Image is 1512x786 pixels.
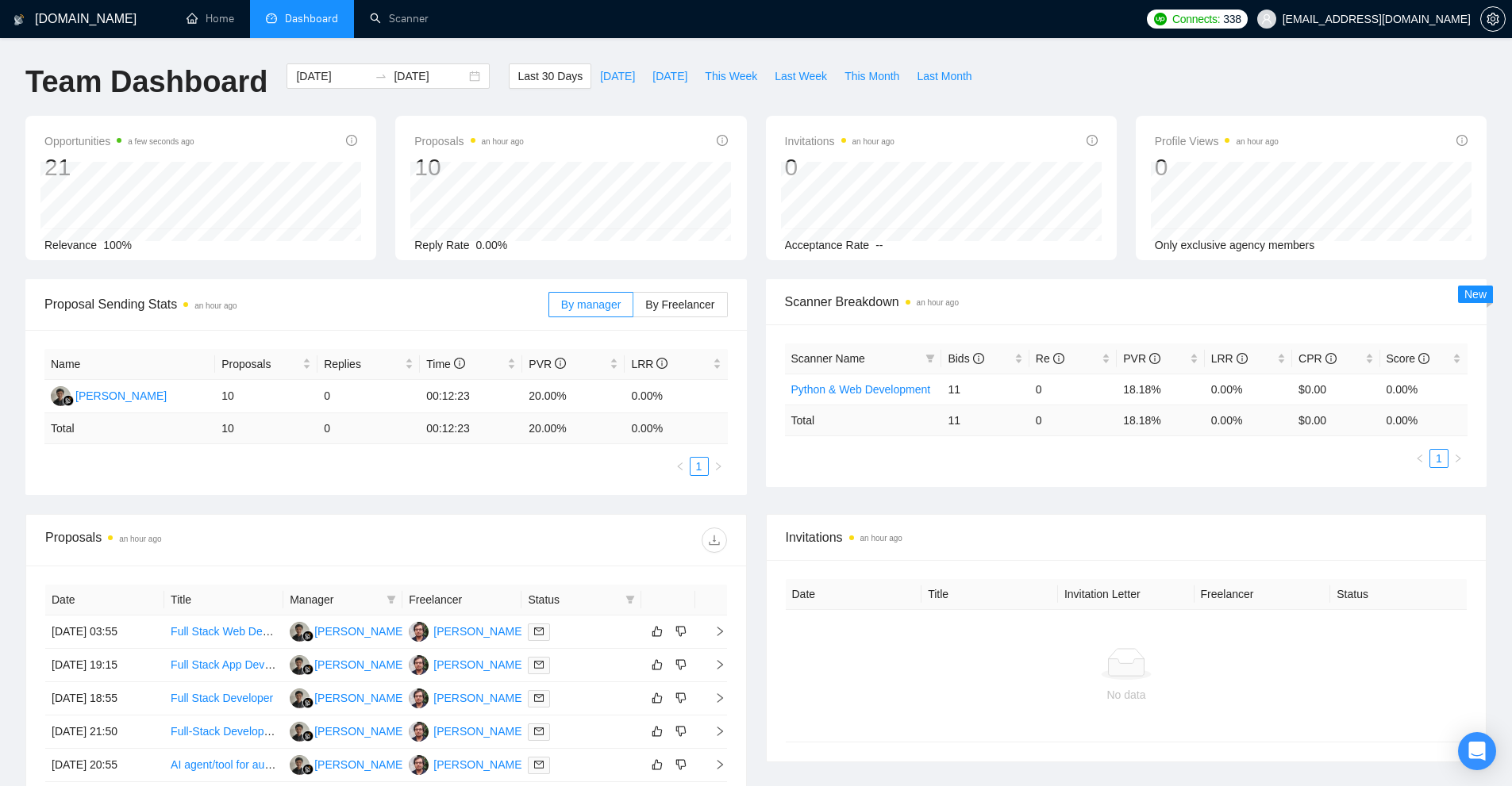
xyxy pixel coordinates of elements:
[509,63,591,89] button: Last 30 Days
[302,631,314,642] img: gigradar-bm.png
[1298,352,1336,365] span: CPR
[317,413,420,444] td: 0
[1155,239,1315,251] span: Only exclusive agency members
[476,239,508,251] span: 0.00%
[522,380,625,413] td: 20.00%
[409,655,429,675] img: MH
[675,658,687,671] span: dislike
[290,624,406,637] a: MH[PERSON_NAME]
[1195,579,1331,610] th: Freelancer
[648,722,667,741] button: like
[671,622,691,641] button: dislike
[409,755,429,775] img: MH
[648,688,667,707] button: like
[675,625,687,638] span: dislike
[283,585,402,615] th: Manager
[1449,449,1468,468] li: Next Page
[454,358,465,369] span: info-circle
[671,722,691,741] button: dislike
[786,527,1468,547] span: Invitations
[314,689,406,707] div: [PERSON_NAME]
[420,413,522,444] td: 00:12:23
[164,649,283,682] td: Full Stack App Developer – Figma to Production (Codespell.ai, Azure DevOps)
[290,691,406,704] a: MH[PERSON_NAME]
[215,349,317,380] th: Proposals
[652,67,687,85] span: [DATE]
[702,659,725,670] span: right
[302,764,314,775] img: gigradar-bm.png
[128,137,194,146] time: a few seconds ago
[786,579,922,610] th: Date
[1155,132,1279,151] span: Profile Views
[1415,454,1425,463] span: left
[941,374,1029,405] td: 11
[1155,152,1279,182] div: 0
[1410,449,1429,468] button: left
[324,355,402,373] span: Replies
[164,585,283,615] th: Title
[290,658,406,670] a: MH[PERSON_NAME]
[702,534,726,546] span: download
[1449,449,1468,468] button: right
[1380,374,1468,405] td: 0.00%
[875,239,883,251] span: --
[652,692,663,704] span: like
[671,655,691,674] button: dislike
[973,353,984,364] span: info-circle
[1456,135,1468,146] span: info-circle
[675,692,687,704] span: dislike
[194,301,237,310] time: an hour ago
[482,137,524,146] time: an hour ago
[1036,352,1064,365] span: Re
[631,358,668,370] span: LRR
[171,725,414,738] a: Full-Stack Developer Needed to Build SaaS MVP
[652,725,663,738] span: like
[648,655,667,674] button: like
[1236,137,1278,146] time: an hour ago
[1330,579,1467,610] th: Status
[798,686,1455,704] div: No data
[766,63,836,89] button: Last Week
[187,12,234,25] a: homeHome
[852,137,895,146] time: an hour ago
[375,70,387,82] span: to
[656,358,668,369] span: info-circle
[409,624,525,637] a: MH[PERSON_NAME]
[1261,13,1272,25] span: user
[296,67,368,85] input: Start date
[221,355,299,373] span: Proposals
[63,395,74,406] img: gigradar-bm.png
[675,725,687,738] span: dislike
[119,535,161,543] time: an hour ago
[1029,374,1117,405] td: 0
[44,349,215,380] th: Name
[622,588,638,612] span: filter
[164,715,283,749] td: Full-Stack Developer Needed to Build SaaS MVP
[625,595,635,604] span: filter
[103,239,132,251] span: 100%
[1211,352,1248,365] span: LRR
[44,132,194,151] span: Opportunities
[917,67,971,85] span: Last Month
[1430,450,1448,467] a: 1
[13,7,25,33] img: logo
[785,405,942,435] td: Total
[625,413,727,444] td: 0.00 %
[791,352,865,365] span: Scanner Name
[836,63,908,89] button: This Month
[921,579,1058,610] th: Title
[652,658,663,671] span: like
[1458,732,1496,770] div: Open Intercom Messenger
[1029,405,1117,435] td: 0
[671,457,690,476] button: left
[433,623,525,640] div: [PERSON_NAME]
[671,457,690,476] li: Previous Page
[409,622,429,642] img: MH
[534,693,544,703] span: mail
[433,756,525,773] div: [PERSON_NAME]
[45,585,164,615] th: Date
[785,132,895,151] span: Invitations
[164,682,283,715] td: Full Stack Developer
[290,622,310,642] img: MH
[652,625,663,638] span: like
